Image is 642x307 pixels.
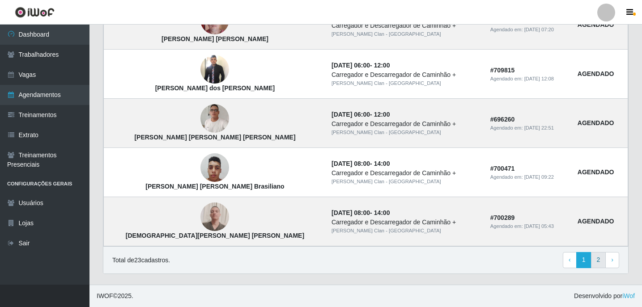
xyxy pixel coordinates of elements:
[126,232,304,239] strong: [DEMOGRAPHIC_DATA][PERSON_NAME] [PERSON_NAME]
[578,21,614,28] strong: AGENDADO
[332,209,390,216] strong: -
[622,292,635,299] a: iWof
[574,291,635,301] span: Desenvolvido por
[332,160,390,167] strong: -
[611,256,613,263] span: ›
[374,209,390,216] time: 14:00
[145,183,284,190] strong: [PERSON_NAME] [PERSON_NAME] Brasiliano
[332,129,480,136] div: [PERSON_NAME] Clan - [GEOGRAPHIC_DATA]
[374,62,390,69] time: 12:00
[332,30,480,38] div: [PERSON_NAME] Clan - [GEOGRAPHIC_DATA]
[490,75,567,83] div: Agendado em:
[332,21,480,30] div: Carregador e Descarregador de Caminhão +
[578,218,614,225] strong: AGENDADO
[332,62,370,69] time: [DATE] 06:00
[200,54,229,85] img: Edvaldo Pereira dos Santos
[490,165,515,172] strong: # 700471
[332,111,370,118] time: [DATE] 06:00
[490,214,515,221] strong: # 700289
[200,149,229,187] img: Manoel Messias Da Silva Brasiliano
[578,168,614,176] strong: AGENDADO
[332,227,480,235] div: [PERSON_NAME] Clan - [GEOGRAPHIC_DATA]
[155,84,275,92] strong: [PERSON_NAME] dos [PERSON_NAME]
[374,111,390,118] time: 12:00
[490,67,515,74] strong: # 709815
[332,80,480,87] div: [PERSON_NAME] Clan - [GEOGRAPHIC_DATA]
[576,252,591,268] a: 1
[490,26,567,34] div: Agendado em:
[332,209,370,216] time: [DATE] 08:00
[578,119,614,126] strong: AGENDADO
[374,160,390,167] time: 14:00
[524,27,554,32] time: [DATE] 07:20
[605,252,619,268] a: Next
[490,124,567,132] div: Agendado em:
[200,99,229,138] img: Matheus Alvino Gonçalves Carneiro
[569,256,571,263] span: ‹
[200,198,229,236] img: Christian de Araújo Cruz
[162,35,268,42] strong: [PERSON_NAME] [PERSON_NAME]
[490,173,567,181] div: Agendado em:
[563,252,619,268] nav: pagination
[332,218,480,227] div: Carregador e Descarregador de Caminhão +
[332,62,390,69] strong: -
[591,252,606,268] a: 2
[524,174,554,180] time: [DATE] 09:22
[332,111,390,118] strong: -
[524,223,554,229] time: [DATE] 05:43
[490,116,515,123] strong: # 696260
[578,70,614,77] strong: AGENDADO
[332,160,370,167] time: [DATE] 08:00
[524,76,554,81] time: [DATE] 12:08
[524,125,554,130] time: [DATE] 22:51
[332,168,480,178] div: Carregador e Descarregador de Caminhão +
[97,292,113,299] span: IWOF
[15,7,55,18] img: CoreUI Logo
[332,178,480,185] div: [PERSON_NAME] Clan - [GEOGRAPHIC_DATA]
[332,119,480,129] div: Carregador e Descarregador de Caminhão +
[134,134,295,141] strong: [PERSON_NAME] [PERSON_NAME] [PERSON_NAME]
[490,223,567,230] div: Agendado em:
[112,256,170,265] p: Total de 23 cadastros.
[563,252,577,268] a: Previous
[97,291,133,301] span: © 2025 .
[332,70,480,80] div: Carregador e Descarregador de Caminhão +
